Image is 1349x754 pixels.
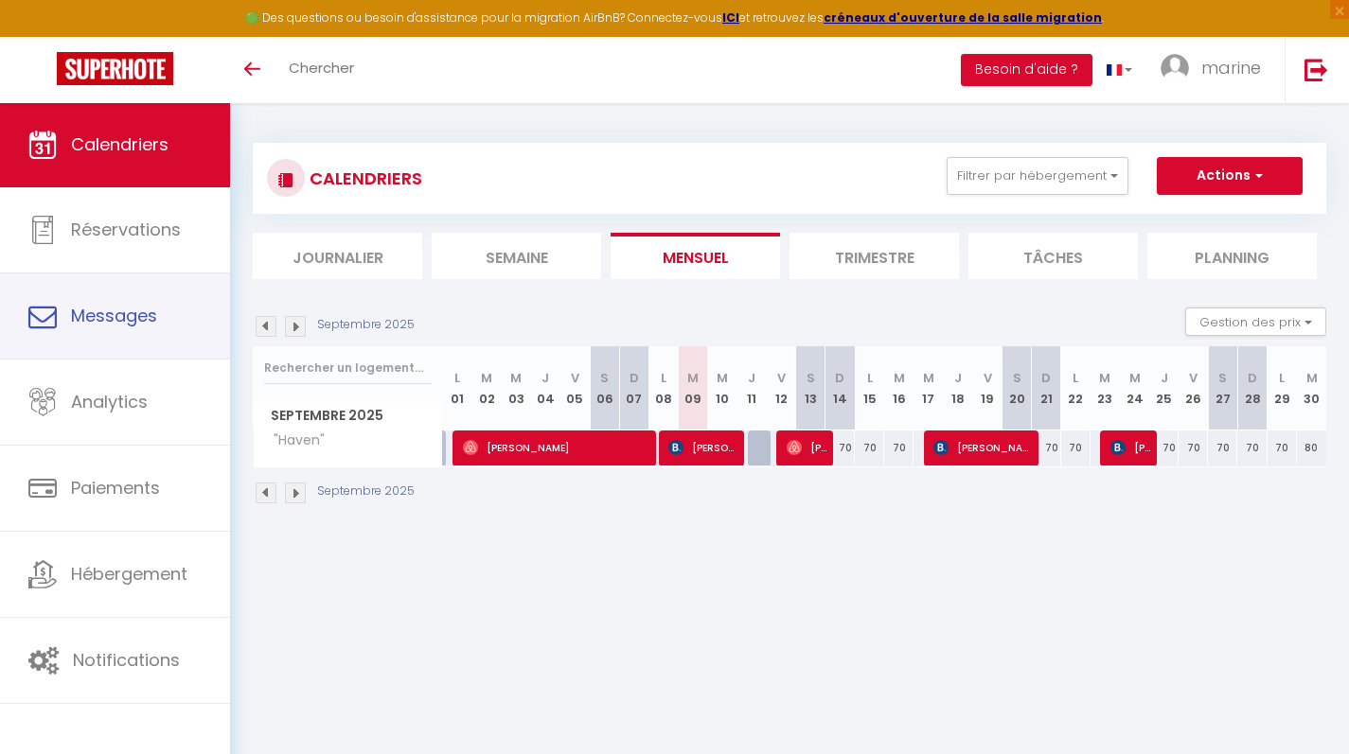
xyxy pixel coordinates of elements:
[1129,369,1141,387] abbr: M
[560,346,590,430] th: 05
[807,369,815,387] abbr: S
[748,369,755,387] abbr: J
[855,346,884,430] th: 15
[1149,346,1179,430] th: 25
[678,346,707,430] th: 09
[1032,346,1061,430] th: 21
[884,346,914,430] th: 16
[1032,430,1061,465] div: 70
[972,346,1002,430] th: 19
[790,233,959,279] li: Trimestre
[933,430,1035,465] span: [PERSON_NAME]
[1268,346,1297,430] th: 29
[73,648,180,672] span: Notifications
[1161,54,1189,82] img: ...
[648,346,678,430] th: 08
[984,369,992,387] abbr: V
[668,430,739,465] span: [PERSON_NAME]
[1147,233,1317,279] li: Planning
[71,132,169,156] span: Calendriers
[1179,346,1208,430] th: 26
[71,562,187,586] span: Hébergement
[1218,369,1227,387] abbr: S
[1099,369,1110,387] abbr: M
[317,482,415,500] p: Septembre 2025
[687,369,699,387] abbr: M
[531,346,560,430] th: 04
[590,346,619,430] th: 06
[71,304,157,327] span: Messages
[71,390,148,413] span: Analytics
[317,316,415,334] p: Septembre 2025
[968,233,1138,279] li: Tâches
[611,233,780,279] li: Mensuel
[1297,430,1326,465] div: 80
[867,369,873,387] abbr: L
[1248,369,1257,387] abbr: D
[825,346,855,430] th: 14
[71,218,181,241] span: Réservations
[954,369,962,387] abbr: J
[943,346,972,430] th: 18
[275,37,368,103] a: Chercher
[1091,346,1120,430] th: 23
[1208,430,1237,465] div: 70
[571,369,579,387] abbr: V
[432,233,601,279] li: Semaine
[600,369,609,387] abbr: S
[707,346,737,430] th: 10
[835,369,844,387] abbr: D
[443,346,472,430] th: 01
[961,54,1092,86] button: Besoin d'aide ?
[1146,37,1285,103] a: ... marine
[824,9,1102,26] a: créneaux d'ouverture de la salle migration
[541,369,549,387] abbr: J
[1297,346,1326,430] th: 30
[57,52,173,85] img: Super Booking
[510,369,522,387] abbr: M
[1268,430,1297,465] div: 70
[787,430,827,465] span: [PERSON_NAME]
[1157,157,1303,195] button: Actions
[619,346,648,430] th: 07
[767,346,796,430] th: 12
[661,369,666,387] abbr: L
[502,346,531,430] th: 03
[777,369,786,387] abbr: V
[1061,346,1091,430] th: 22
[796,346,825,430] th: 13
[1013,369,1021,387] abbr: S
[722,9,739,26] a: ICI
[1237,430,1267,465] div: 70
[481,369,492,387] abbr: M
[914,346,943,430] th: 17
[630,369,639,387] abbr: D
[884,430,914,465] div: 70
[1061,430,1091,465] div: 70
[947,157,1128,195] button: Filtrer par hébergement
[894,369,905,387] abbr: M
[1003,346,1032,430] th: 20
[472,346,502,430] th: 02
[254,402,442,430] span: Septembre 2025
[264,351,432,385] input: Rechercher un logement...
[1041,369,1051,387] abbr: D
[289,58,354,78] span: Chercher
[1179,430,1208,465] div: 70
[1189,369,1198,387] abbr: V
[1237,346,1267,430] th: 28
[855,430,884,465] div: 70
[1161,369,1168,387] abbr: J
[923,369,934,387] abbr: M
[1305,58,1328,81] img: logout
[454,369,460,387] abbr: L
[1120,346,1149,430] th: 24
[1073,369,1078,387] abbr: L
[1110,430,1151,465] span: [PERSON_NAME]
[1306,369,1318,387] abbr: M
[1185,307,1326,336] button: Gestion des prix
[463,430,655,465] span: [PERSON_NAME]
[1201,56,1261,79] span: marine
